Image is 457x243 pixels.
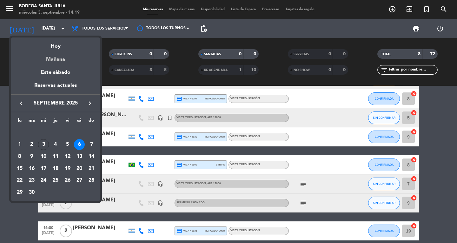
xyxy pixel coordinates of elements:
[16,99,27,107] button: keyboard_arrow_left
[37,175,50,187] td: 24 de septiembre de 2025
[26,163,37,174] div: 16
[26,151,37,162] div: 9
[50,151,62,163] td: 11 de septiembre de 2025
[85,151,97,163] td: 14 de septiembre de 2025
[62,151,74,163] td: 12 de septiembre de 2025
[14,175,25,186] div: 22
[11,64,100,81] div: Este sábado
[74,175,85,186] div: 27
[62,175,74,187] td: 26 de septiembre de 2025
[85,139,97,151] td: 7 de septiembre de 2025
[26,139,38,151] td: 2 de septiembre de 2025
[74,163,85,174] div: 20
[11,81,100,94] div: Reservas actuales
[85,117,97,127] th: domingo
[50,139,62,151] td: 4 de septiembre de 2025
[74,151,86,163] td: 13 de septiembre de 2025
[85,163,97,175] td: 21 de septiembre de 2025
[14,151,26,163] td: 8 de septiembre de 2025
[38,175,49,186] div: 24
[38,163,49,174] div: 17
[14,139,26,151] td: 1 de septiembre de 2025
[14,127,97,139] td: SEP.
[14,163,25,174] div: 15
[37,151,50,163] td: 10 de septiembre de 2025
[62,117,74,127] th: viernes
[26,163,38,175] td: 16 de septiembre de 2025
[84,99,96,107] button: keyboard_arrow_right
[27,99,84,107] span: septiembre 2025
[86,151,97,162] div: 14
[26,186,38,199] td: 30 de septiembre de 2025
[74,163,86,175] td: 20 de septiembre de 2025
[11,51,100,64] div: Mañana
[50,163,62,175] td: 18 de septiembre de 2025
[62,139,74,151] td: 5 de septiembre de 2025
[74,139,86,151] td: 6 de septiembre de 2025
[26,117,38,127] th: martes
[37,139,50,151] td: 3 de septiembre de 2025
[14,139,25,150] div: 1
[14,187,25,198] div: 29
[26,151,38,163] td: 9 de septiembre de 2025
[86,163,97,174] div: 21
[14,151,25,162] div: 8
[50,175,62,187] td: 25 de septiembre de 2025
[50,163,61,174] div: 18
[37,163,50,175] td: 17 de septiembre de 2025
[26,187,37,198] div: 30
[85,175,97,187] td: 28 de septiembre de 2025
[38,151,49,162] div: 10
[17,99,25,107] i: keyboard_arrow_left
[62,163,73,174] div: 19
[26,175,38,187] td: 23 de septiembre de 2025
[86,175,97,186] div: 28
[62,139,73,150] div: 5
[38,139,49,150] div: 3
[50,151,61,162] div: 11
[14,186,26,199] td: 29 de septiembre de 2025
[86,139,97,150] div: 7
[74,139,85,150] div: 6
[14,163,26,175] td: 15 de septiembre de 2025
[62,151,73,162] div: 12
[37,117,50,127] th: miércoles
[50,175,61,186] div: 25
[50,117,62,127] th: jueves
[74,175,86,187] td: 27 de septiembre de 2025
[11,37,100,51] div: Hoy
[26,175,37,186] div: 23
[74,117,86,127] th: sábado
[62,163,74,175] td: 19 de septiembre de 2025
[14,117,26,127] th: lunes
[14,175,26,187] td: 22 de septiembre de 2025
[62,175,73,186] div: 26
[74,151,85,162] div: 13
[26,139,37,150] div: 2
[86,99,94,107] i: keyboard_arrow_right
[50,139,61,150] div: 4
